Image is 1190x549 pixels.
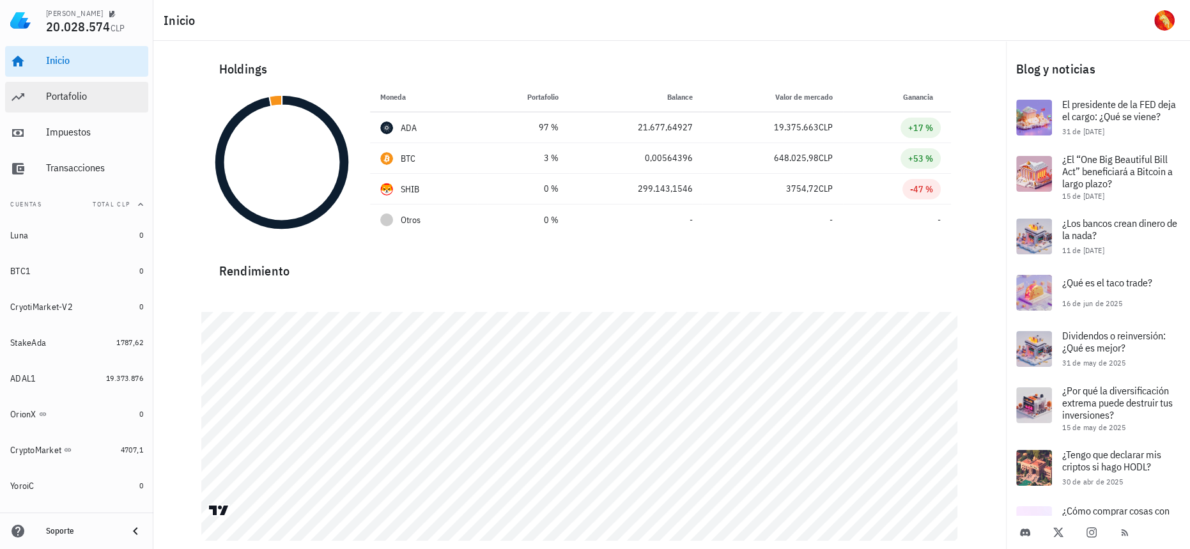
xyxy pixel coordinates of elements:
a: Transacciones [5,153,148,184]
span: ¿El “One Big Beautiful Bill Act” beneficiará a Bitcoin a largo plazo? [1062,153,1173,190]
span: El presidente de la FED deja el cargo: ¿Qué se viene? [1062,98,1176,123]
div: Luna [10,230,28,241]
a: BTC1 0 [5,256,148,286]
span: Dividendos o reinversión: ¿Qué es mejor? [1062,329,1166,354]
button: CuentasTotal CLP [5,189,148,220]
div: 299.143,1546 [579,182,692,196]
a: CryotiMarket-V2 0 [5,291,148,322]
span: 4707,1 [121,445,143,454]
div: CryotiMarket-V2 [10,302,73,313]
span: Total CLP [93,200,130,208]
span: ¿Qué es el taco trade? [1062,276,1152,289]
span: ¿Tengo que declarar mis criptos si hago HODL? [1062,448,1161,473]
span: CLP [819,183,833,194]
div: BTC [401,152,416,165]
a: CryptoMarket 4707,1 [5,435,148,465]
div: +53 % [908,152,933,165]
div: Inicio [46,54,143,66]
th: Moneda [370,82,477,112]
div: 21.677,64927 [579,121,692,134]
div: OrionX [10,409,36,420]
div: BTC-icon [380,152,393,165]
a: Charting by TradingView [208,504,230,516]
span: 0 [139,481,143,490]
a: Dividendos o reinversión: ¿Qué es mejor? 31 de may de 2025 [1006,321,1190,377]
span: 0 [139,230,143,240]
a: YoroiC 0 [5,470,148,501]
span: CLP [111,22,125,34]
span: 30 de abr de 2025 [1062,477,1123,486]
span: 0 [139,409,143,419]
div: Portafolio [46,90,143,102]
a: OrionX 0 [5,399,148,429]
span: CLP [819,152,833,164]
div: YoroiC [10,481,35,491]
div: BTC1 [10,266,31,277]
div: 3 % [488,151,559,165]
span: 19.373.876 [106,373,143,383]
div: StakeAda [10,337,46,348]
h1: Inicio [164,10,201,31]
a: Luna 0 [5,220,148,251]
a: El presidente de la FED deja el cargo: ¿Qué se viene? 31 de [DATE] [1006,89,1190,146]
span: 0 [139,302,143,311]
div: +17 % [908,121,933,134]
a: ¿Por qué la diversificación extrema puede destruir tus inversiones? 15 de may de 2025 [1006,377,1190,440]
span: 0 [139,266,143,275]
span: 11 de [DATE] [1062,245,1104,255]
span: 15 de [DATE] [1062,191,1104,201]
div: avatar [1154,10,1175,31]
div: SHIB [401,183,420,196]
th: Balance [569,82,702,112]
span: 1787,62 [116,337,143,347]
a: Inicio [5,46,148,77]
div: 97 % [488,121,559,134]
div: [PERSON_NAME] [46,8,103,19]
img: LedgiFi [10,10,31,31]
span: 648.025,98 [774,152,819,164]
a: StakeAda 1787,62 [5,327,148,358]
a: Portafolio [5,82,148,112]
div: Holdings [209,49,951,89]
span: - [830,214,833,226]
div: CryptoMarket [10,445,61,456]
span: 31 de may de 2025 [1062,358,1125,367]
th: Portafolio [477,82,569,112]
span: - [938,214,941,226]
a: ADAL1 19.373.876 [5,363,148,394]
div: Blog y noticias [1006,49,1190,89]
a: ¿Tengo que declarar mis criptos si hago HODL? 30 de abr de 2025 [1006,440,1190,496]
th: Valor de mercado [702,82,843,112]
span: 20.028.574 [46,18,111,35]
span: ¿Los bancos crean dinero de la nada? [1062,217,1177,242]
span: 3754,72 [786,183,819,194]
span: 19.375.663 [774,121,819,133]
a: ¿El “One Big Beautiful Bill Act” beneficiará a Bitcoin a largo plazo? 15 de [DATE] [1006,146,1190,208]
span: Otros [401,213,421,227]
span: ¿Por qué la diversificación extrema puede destruir tus inversiones? [1062,384,1173,421]
div: Rendimiento [209,251,951,281]
span: 31 de [DATE] [1062,127,1104,136]
div: ADA [401,121,417,134]
span: Ganancia [903,92,941,102]
a: ¿Los bancos crean dinero de la nada? 11 de [DATE] [1006,208,1190,265]
div: 0,00564396 [579,151,692,165]
div: ADA-icon [380,121,393,134]
span: 15 de may de 2025 [1062,422,1125,432]
div: 0 % [488,182,559,196]
div: SHIB-icon [380,183,393,196]
div: Transacciones [46,162,143,174]
span: 16 de jun de 2025 [1062,298,1122,308]
div: 0 % [488,213,559,227]
a: ¿Qué es el taco trade? 16 de jun de 2025 [1006,265,1190,321]
div: ADAL1 [10,373,36,384]
span: - [689,214,692,226]
div: -47 % [910,183,933,196]
div: Soporte [46,526,118,536]
span: CLP [819,121,833,133]
div: Impuestos [46,126,143,138]
a: Impuestos [5,118,148,148]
